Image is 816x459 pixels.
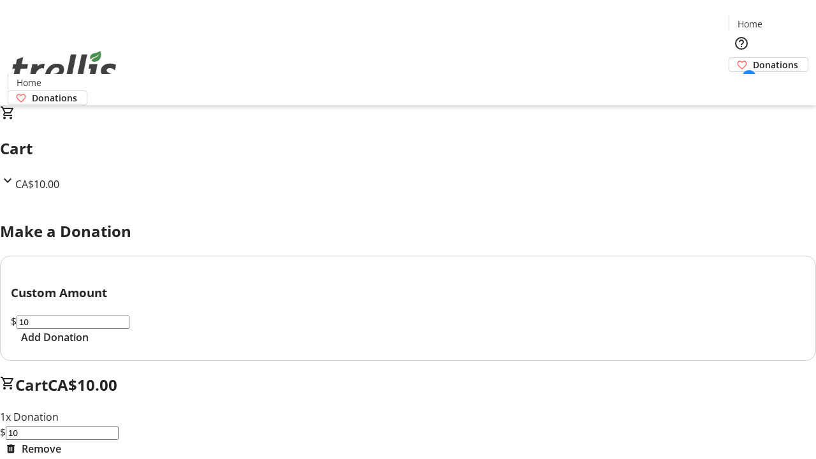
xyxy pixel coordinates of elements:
input: Donation Amount [17,316,129,329]
span: Remove [22,441,61,456]
button: Cart [729,72,754,98]
span: Add Donation [21,330,89,345]
input: Donation Amount [6,426,119,440]
button: Add Donation [11,330,99,345]
span: Donations [32,91,77,105]
span: Home [738,17,762,31]
span: CA$10.00 [48,374,117,395]
a: Home [8,76,49,89]
img: Orient E2E Organization d0hUur2g40's Logo [8,37,121,101]
a: Donations [8,91,87,105]
span: CA$10.00 [15,177,59,191]
button: Help [729,31,754,56]
span: Home [17,76,41,89]
span: Donations [753,58,798,71]
a: Home [729,17,770,31]
span: $ [11,314,17,328]
a: Donations [729,57,808,72]
h3: Custom Amount [11,284,805,302]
